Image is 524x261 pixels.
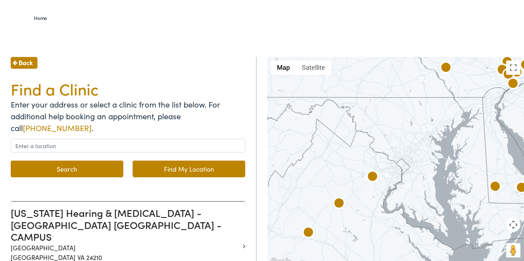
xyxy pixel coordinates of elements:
[34,14,51,21] a: Home
[23,122,92,133] a: [PHONE_NUMBER]
[11,98,245,134] p: Enter your address or select a clinic from the list below. For additional help booking an appoint...
[296,61,331,75] button: Show satellite imagery
[11,207,240,243] h3: [US_STATE] Hearing & [MEDICAL_DATA] - [GEOGRAPHIC_DATA] [GEOGRAPHIC_DATA] - CAMPUS
[11,79,245,98] h1: Find a Clinic
[11,57,37,69] a: Back
[19,58,33,67] span: Back
[271,61,296,75] button: Show street map
[11,139,245,152] input: Enter a location
[506,243,520,257] button: Drag Pegman onto the map to open Street View
[133,161,245,177] a: Find My Location
[506,218,520,232] button: Map camera controls
[506,61,520,75] button: Toggle fullscreen view
[11,161,123,177] button: Search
